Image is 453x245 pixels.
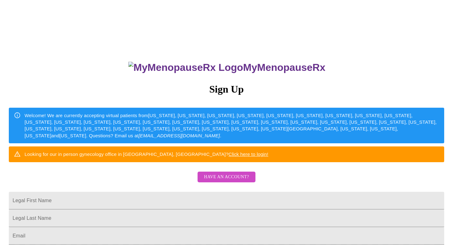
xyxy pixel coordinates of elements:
a: Have an account? [196,179,257,184]
a: Click here to login! [228,151,268,157]
div: Welcome! We are currently accepting virtual patients from [US_STATE], [US_STATE], [US_STATE], [US... [25,110,439,142]
button: Have an account? [198,172,255,183]
h3: MyMenopauseRx [10,62,445,73]
span: Have an account? [204,173,249,181]
img: MyMenopauseRx Logo [128,62,243,73]
div: Looking for our in person gynecology office in [GEOGRAPHIC_DATA], [GEOGRAPHIC_DATA]? [25,148,268,160]
em: [EMAIL_ADDRESS][DOMAIN_NAME] [138,133,220,138]
h3: Sign Up [9,83,444,95]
